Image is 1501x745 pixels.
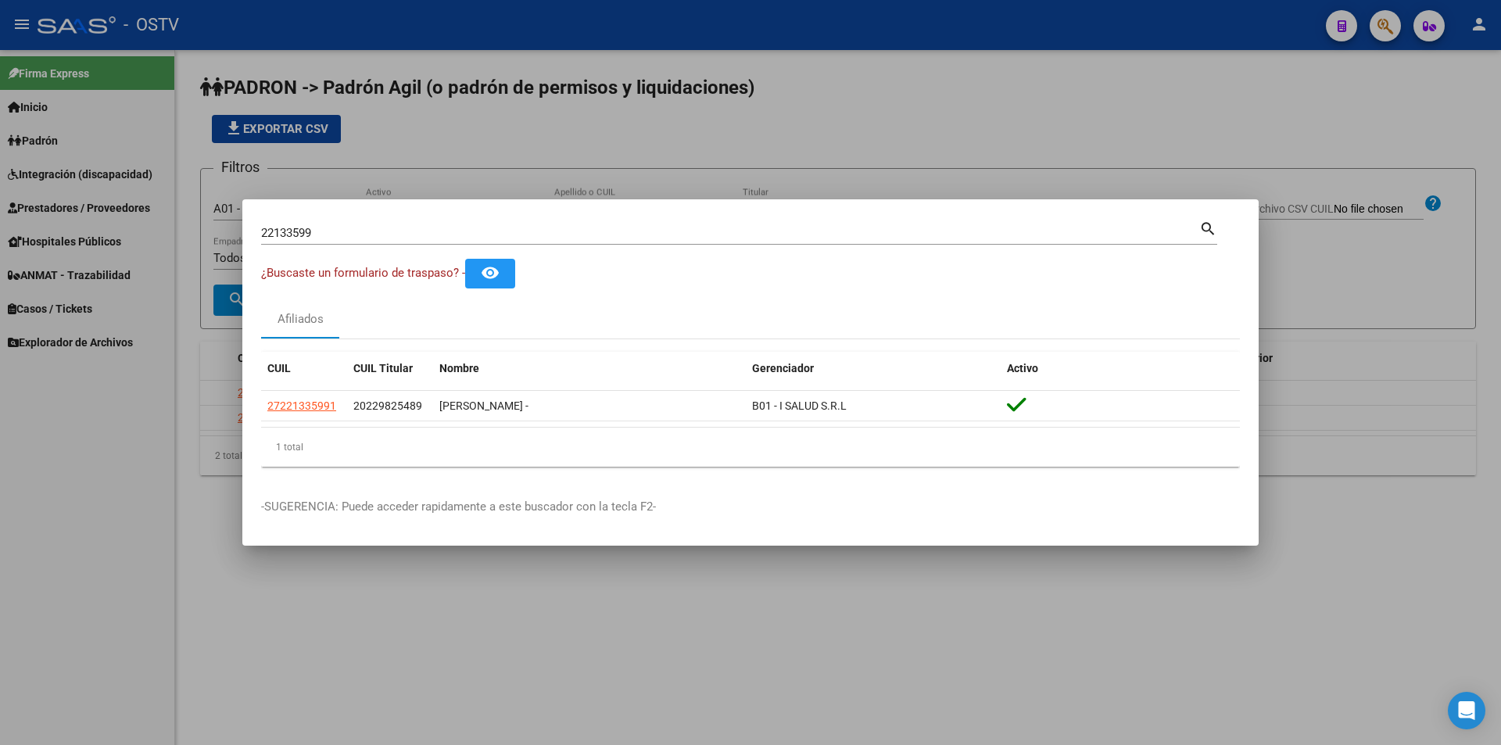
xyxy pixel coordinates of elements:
[1199,218,1217,237] mat-icon: search
[752,362,814,374] span: Gerenciador
[278,310,324,328] div: Afiliados
[439,397,740,415] div: [PERSON_NAME] -
[1001,352,1240,385] datatable-header-cell: Activo
[267,399,336,412] span: 27221335991
[752,399,847,412] span: B01 - I SALUD S.R.L
[347,352,433,385] datatable-header-cell: CUIL Titular
[1448,692,1485,729] div: Open Intercom Messenger
[261,428,1240,467] div: 1 total
[433,352,746,385] datatable-header-cell: Nombre
[267,362,291,374] span: CUIL
[261,266,465,280] span: ¿Buscaste un formulario de traspaso? -
[261,352,347,385] datatable-header-cell: CUIL
[353,362,413,374] span: CUIL Titular
[746,352,1001,385] datatable-header-cell: Gerenciador
[439,362,479,374] span: Nombre
[1007,362,1038,374] span: Activo
[261,498,1240,516] p: -SUGERENCIA: Puede acceder rapidamente a este buscador con la tecla F2-
[353,399,422,412] span: 20229825489
[481,263,500,282] mat-icon: remove_red_eye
